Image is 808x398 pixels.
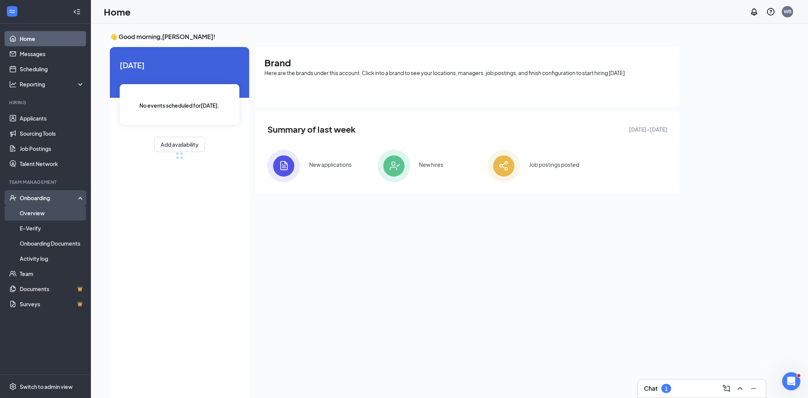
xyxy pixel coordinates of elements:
div: Job postings posted [529,161,579,168]
span: Summary of last week [267,123,356,136]
h1: Home [104,5,131,18]
svg: Analysis [9,80,17,88]
svg: WorkstreamLogo [8,8,16,15]
a: Activity log [20,251,84,266]
div: New hires [419,161,444,168]
a: Job Postings [20,141,84,156]
div: 1 [665,385,668,392]
a: SurveysCrown [20,296,84,312]
img: icon [267,150,300,182]
h3: 👋 Good morning, [PERSON_NAME] ! [110,33,680,41]
a: Scheduling [20,61,84,77]
svg: ComposeMessage [722,384,731,393]
div: loading meetings... [176,152,183,160]
a: E-Verify [20,221,84,236]
a: Overview [20,205,84,221]
div: WB [784,8,791,15]
svg: Notifications [750,7,759,16]
svg: UserCheck [9,194,17,202]
span: [DATE] [120,59,239,71]
span: [DATE] - [DATE] [629,125,667,133]
h3: Chat [644,384,658,393]
div: New applications [309,161,352,168]
iframe: Intercom live chat [782,372,800,390]
div: Onboarding [20,194,78,202]
a: Onboarding Documents [20,236,84,251]
a: Sourcing Tools [20,126,84,141]
div: Here are the brands under this account. Click into a brand to see your locations, managers, job p... [264,69,670,77]
svg: Minimize [749,384,758,393]
div: Team Management [9,179,83,185]
svg: QuestionInfo [766,7,775,16]
a: Home [20,31,84,46]
a: Applicants [20,111,84,126]
button: ComposeMessage [720,382,733,395]
a: DocumentsCrown [20,281,84,296]
div: Reporting [20,80,85,88]
svg: Collapse [73,8,81,16]
a: Team [20,266,84,281]
div: Switch to admin view [20,383,73,390]
button: ChevronUp [734,382,746,395]
svg: Settings [9,383,17,390]
h1: Brand [264,56,670,69]
a: Talent Network [20,156,84,171]
img: icon [488,150,520,182]
span: No events scheduled for [DATE] . [140,101,220,110]
svg: ChevronUp [736,384,745,393]
div: Hiring [9,99,83,106]
img: icon [378,150,410,182]
button: Minimize [748,382,760,395]
button: Add availability [154,137,205,152]
a: Messages [20,46,84,61]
